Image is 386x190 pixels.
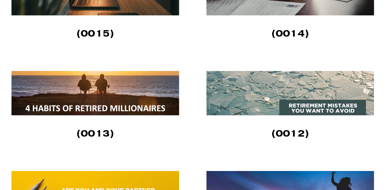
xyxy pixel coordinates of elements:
[271,27,310,39] strong: (0014)
[76,127,115,139] strong: (0013)
[76,27,115,39] strong: (0015)
[206,71,376,115] img: Retirement Mistakes You Want to Avoid (0012) Nobody wants to wake up during retirement and discov...
[11,71,181,115] img: 4 Habits of Retired Millionaires (0013) A million dollars in your retirement is a significant acc...
[271,127,310,139] strong: (0012)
